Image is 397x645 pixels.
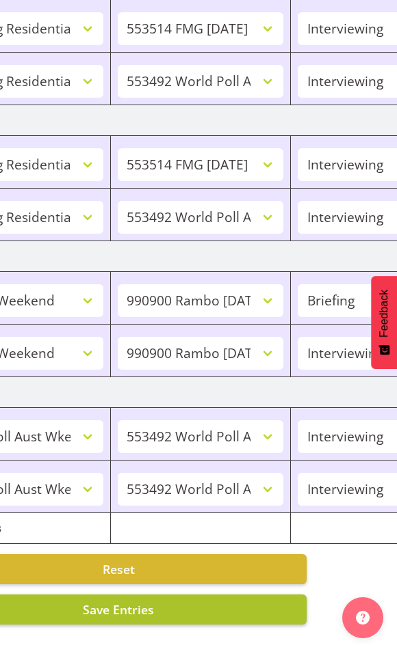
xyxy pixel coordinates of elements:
span: Save Entries [83,601,154,618]
img: help-xxl-2.png [356,611,370,625]
button: Feedback - Show survey [371,276,397,369]
span: Feedback [378,290,390,338]
span: Reset [103,561,135,577]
